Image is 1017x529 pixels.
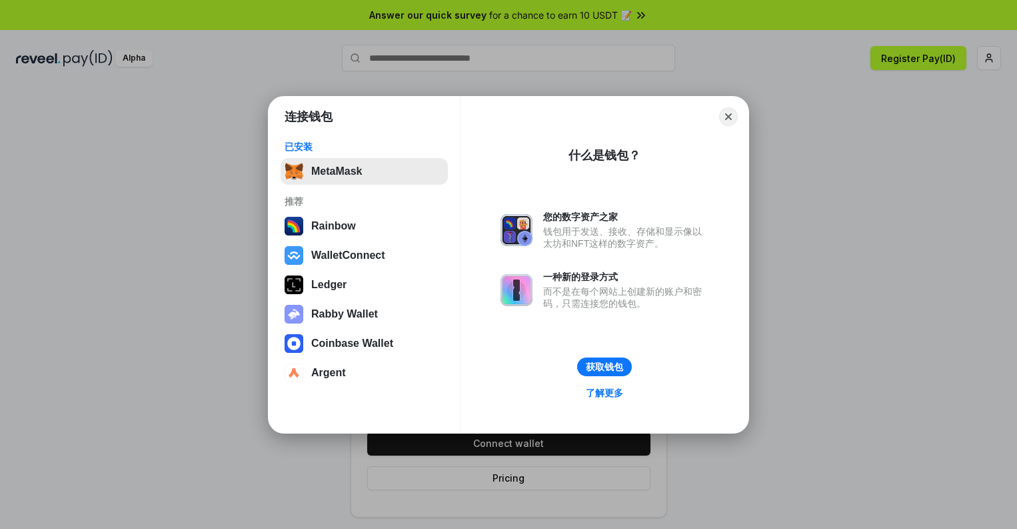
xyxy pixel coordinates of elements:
button: Close [719,107,738,126]
div: Coinbase Wallet [311,338,393,350]
img: svg+xml,%3Csvg%20fill%3D%22none%22%20height%3D%2233%22%20viewBox%3D%220%200%2035%2033%22%20width%... [285,162,303,181]
button: Coinbase Wallet [281,330,448,357]
a: 了解更多 [578,384,631,402]
button: 获取钱包 [577,358,632,376]
button: Argent [281,360,448,386]
h1: 连接钱包 [285,109,333,125]
img: svg+xml,%3Csvg%20width%3D%22120%22%20height%3D%22120%22%20viewBox%3D%220%200%20120%20120%22%20fil... [285,217,303,235]
div: 您的数字资产之家 [543,211,708,223]
div: 而不是在每个网站上创建新的账户和密码，只需连接您的钱包。 [543,286,708,310]
button: Rainbow [281,213,448,239]
div: Ledger [311,279,347,291]
div: 已安装 [285,141,444,153]
div: Rainbow [311,220,356,232]
div: 获取钱包 [586,361,623,373]
img: svg+xml,%3Csvg%20width%3D%2228%22%20height%3D%2228%22%20viewBox%3D%220%200%2028%2028%22%20fill%3D... [285,364,303,382]
div: MetaMask [311,165,362,177]
div: WalletConnect [311,249,385,261]
img: svg+xml,%3Csvg%20xmlns%3D%22http%3A%2F%2Fwww.w3.org%2F2000%2Fsvg%22%20fill%3D%22none%22%20viewBox... [285,305,303,324]
div: 了解更多 [586,387,623,399]
div: Argent [311,367,346,379]
button: MetaMask [281,158,448,185]
button: Rabby Wallet [281,301,448,328]
img: svg+xml,%3Csvg%20xmlns%3D%22http%3A%2F%2Fwww.w3.org%2F2000%2Fsvg%22%20fill%3D%22none%22%20viewBox... [501,214,532,246]
div: 钱包用于发送、接收、存储和显示像以太坊和NFT这样的数字资产。 [543,225,708,249]
img: svg+xml,%3Csvg%20xmlns%3D%22http%3A%2F%2Fwww.w3.org%2F2000%2Fsvg%22%20fill%3D%22none%22%20viewBox... [501,274,532,306]
div: 推荐 [285,195,444,207]
img: svg+xml,%3Csvg%20width%3D%2228%22%20height%3D%2228%22%20viewBox%3D%220%200%2028%2028%22%20fill%3D... [285,334,303,353]
button: WalletConnect [281,242,448,269]
img: svg+xml,%3Csvg%20xmlns%3D%22http%3A%2F%2Fwww.w3.org%2F2000%2Fsvg%22%20width%3D%2228%22%20height%3... [285,276,303,294]
div: 一种新的登录方式 [543,271,708,283]
button: Ledger [281,272,448,298]
img: svg+xml,%3Csvg%20width%3D%2228%22%20height%3D%2228%22%20viewBox%3D%220%200%2028%2028%22%20fill%3D... [285,246,303,265]
div: 什么是钱包？ [568,147,640,163]
div: Rabby Wallet [311,308,378,320]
